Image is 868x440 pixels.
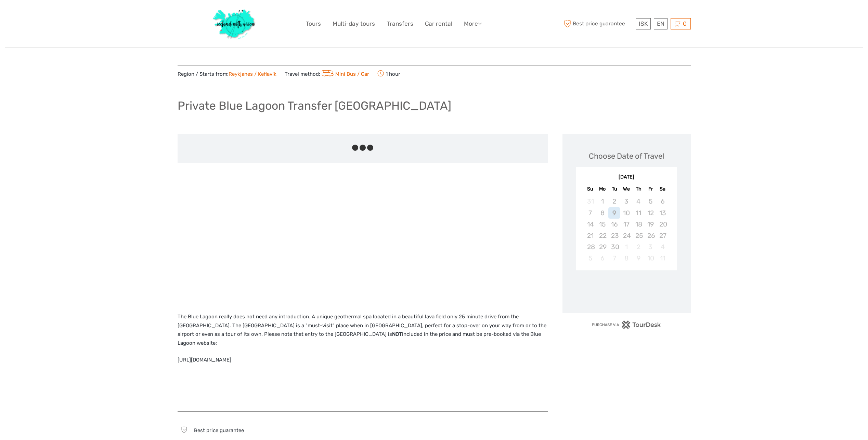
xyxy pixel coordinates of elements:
div: Not available Saturday, September 27th, 2025 [657,230,669,241]
div: Not available Saturday, October 11th, 2025 [657,253,669,264]
div: EN [654,18,668,29]
span: 0 [682,20,688,27]
div: Not available Sunday, September 21st, 2025 [584,230,596,241]
div: Not available Friday, September 19th, 2025 [645,219,657,230]
div: Not available Monday, September 22nd, 2025 [596,230,608,241]
div: Not available Monday, September 15th, 2025 [596,219,608,230]
div: Not available Wednesday, September 17th, 2025 [620,219,632,230]
div: Not available Sunday, September 7th, 2025 [584,207,596,219]
div: Not available Friday, September 12th, 2025 [645,207,657,219]
div: Not available Saturday, September 6th, 2025 [657,196,669,207]
a: More [464,19,482,29]
div: Not available Friday, September 5th, 2025 [645,196,657,207]
div: Loading... [624,288,629,293]
div: Not available Wednesday, September 24th, 2025 [620,230,632,241]
div: Not available Tuesday, September 30th, 2025 [608,241,620,253]
div: Not available Thursday, September 4th, 2025 [633,196,645,207]
a: Reykjanes / Keflavík [229,71,276,77]
div: Not available Wednesday, September 3rd, 2025 [620,196,632,207]
div: Tu [608,184,620,194]
div: Not available Monday, October 6th, 2025 [596,253,608,264]
a: Car rental [425,19,452,29]
div: Not available Monday, September 1st, 2025 [596,196,608,207]
div: We [620,184,632,194]
div: Not available Wednesday, October 1st, 2025 [620,241,632,253]
div: Not available Saturday, September 13th, 2025 [657,207,669,219]
div: Not available Sunday, September 14th, 2025 [584,219,596,230]
span: Best price guarantee [562,18,634,29]
div: Mo [596,184,608,194]
img: 1077-ca632067-b948-436b-9c7a-efe9894e108b_logo_big.jpg [209,5,259,42]
div: Not available Wednesday, September 10th, 2025 [620,207,632,219]
a: Transfers [387,19,413,29]
div: Not available Saturday, September 20th, 2025 [657,219,669,230]
img: PurchaseViaTourDesk.png [592,320,661,329]
p: The Blue Lagoon really does not need any introduction. A unique geothermal spa located in a beaut... [178,313,548,347]
h1: Private Blue Lagoon Transfer [GEOGRAPHIC_DATA] [178,99,451,113]
div: Th [633,184,645,194]
div: Sa [657,184,669,194]
div: Not available Tuesday, September 2nd, 2025 [608,196,620,207]
div: [DATE] [576,174,677,181]
div: Not available Thursday, September 25th, 2025 [633,230,645,241]
span: Travel method: [285,69,370,78]
p: [URL][DOMAIN_NAME] [178,356,548,365]
span: ISK [639,20,648,27]
div: Not available Friday, September 26th, 2025 [645,230,657,241]
div: Not available Monday, September 29th, 2025 [596,241,608,253]
div: Choose Date of Travel [589,151,664,161]
div: Su [584,184,596,194]
div: Not available Monday, September 8th, 2025 [596,207,608,219]
div: month 2025-09 [578,196,675,264]
div: Not available Sunday, August 31st, 2025 [584,196,596,207]
strong: NOT [392,331,402,337]
div: Not available Tuesday, September 9th, 2025 [608,207,620,219]
div: Not available Tuesday, September 23rd, 2025 [608,230,620,241]
div: Not available Tuesday, October 7th, 2025 [608,253,620,264]
span: Region / Starts from: [178,71,276,78]
div: Not available Friday, October 10th, 2025 [645,253,657,264]
a: Mini Bus / Car [320,71,370,77]
div: Not available Sunday, October 5th, 2025 [584,253,596,264]
div: Not available Saturday, October 4th, 2025 [657,241,669,253]
div: Not available Thursday, October 2nd, 2025 [633,241,645,253]
div: Fr [645,184,657,194]
div: Not available Sunday, September 28th, 2025 [584,241,596,253]
span: Best price guarantee [194,427,244,433]
a: Multi-day tours [333,19,375,29]
a: Tours [306,19,321,29]
div: Not available Thursday, September 11th, 2025 [633,207,645,219]
div: Not available Thursday, September 18th, 2025 [633,219,645,230]
span: 1 hour [377,69,400,78]
div: Not available Thursday, October 9th, 2025 [633,253,645,264]
div: Not available Wednesday, October 8th, 2025 [620,253,632,264]
div: Not available Tuesday, September 16th, 2025 [608,219,620,230]
div: Not available Friday, October 3rd, 2025 [645,241,657,253]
